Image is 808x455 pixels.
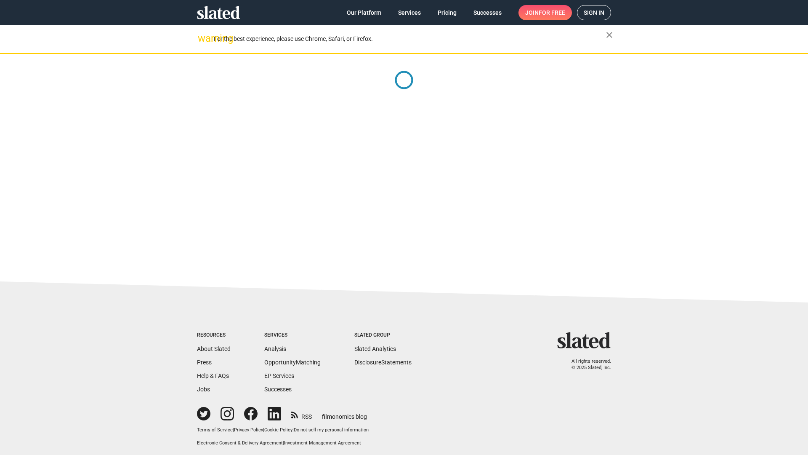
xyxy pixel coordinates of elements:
[604,30,614,40] mat-icon: close
[264,359,321,366] a: OpportunityMatching
[354,345,396,352] a: Slated Analytics
[197,386,210,393] a: Jobs
[539,5,565,20] span: for free
[291,408,312,421] a: RSS
[197,372,229,379] a: Help & FAQs
[233,427,234,433] span: |
[294,427,369,434] button: Do not sell my personal information
[577,5,611,20] a: Sign in
[391,5,428,20] a: Services
[340,5,388,20] a: Our Platform
[354,359,412,366] a: DisclosureStatements
[563,359,611,371] p: All rights reserved. © 2025 Slated, Inc.
[214,33,606,45] div: For the best experience, please use Chrome, Safari, or Firefox.
[264,345,286,352] a: Analysis
[264,386,292,393] a: Successes
[473,5,502,20] span: Successes
[264,427,292,433] a: Cookie Policy
[292,427,294,433] span: |
[518,5,572,20] a: Joinfor free
[197,332,231,339] div: Resources
[284,440,361,446] a: Investment Management Agreement
[198,33,208,43] mat-icon: warning
[283,440,284,446] span: |
[264,372,294,379] a: EP Services
[322,413,332,420] span: film
[431,5,463,20] a: Pricing
[354,332,412,339] div: Slated Group
[398,5,421,20] span: Services
[197,345,231,352] a: About Slated
[197,359,212,366] a: Press
[322,406,367,421] a: filmonomics blog
[467,5,508,20] a: Successes
[347,5,381,20] span: Our Platform
[263,427,264,433] span: |
[584,5,604,20] span: Sign in
[197,440,283,446] a: Electronic Consent & Delivery Agreement
[234,427,263,433] a: Privacy Policy
[197,427,233,433] a: Terms of Service
[525,5,565,20] span: Join
[264,332,321,339] div: Services
[438,5,457,20] span: Pricing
